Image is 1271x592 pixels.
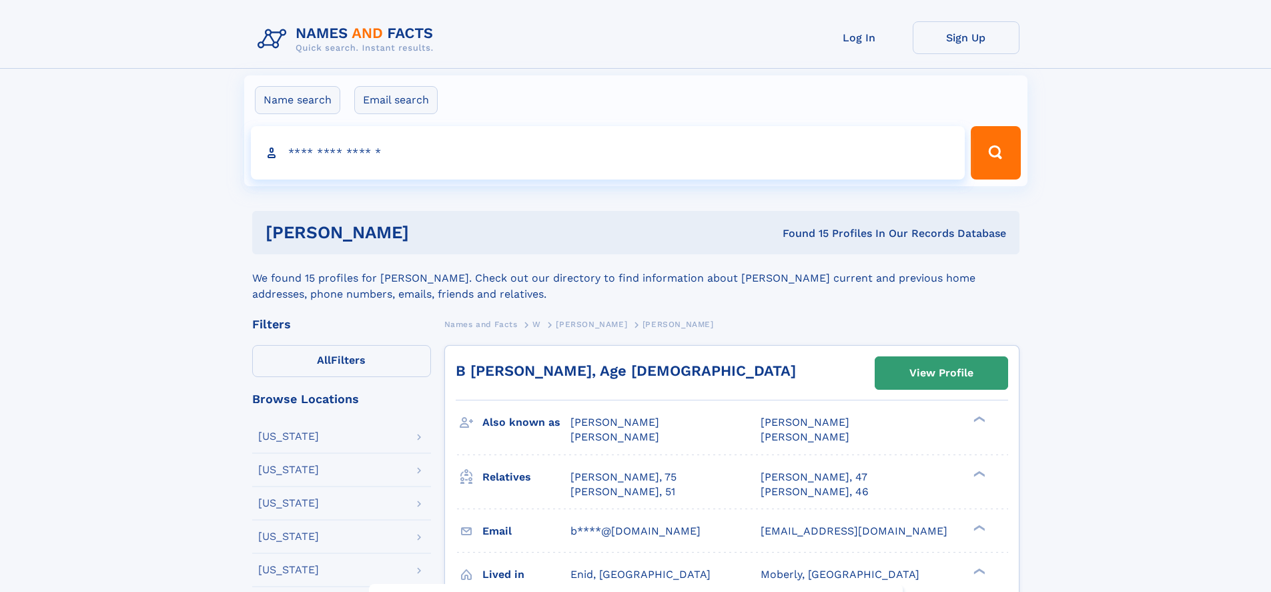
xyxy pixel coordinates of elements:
label: Name search [255,86,340,114]
div: ❯ [970,523,986,532]
span: [PERSON_NAME] [556,320,627,329]
span: [PERSON_NAME] [761,416,849,428]
span: [PERSON_NAME] [570,416,659,428]
label: Filters [252,345,431,377]
a: Log In [806,21,913,54]
div: Filters [252,318,431,330]
a: [PERSON_NAME], 51 [570,485,675,499]
a: Sign Up [913,21,1019,54]
div: [US_STATE] [258,565,319,575]
div: ❯ [970,567,986,575]
a: Names and Facts [444,316,518,332]
a: B [PERSON_NAME], Age [DEMOGRAPHIC_DATA] [456,362,796,379]
div: Browse Locations [252,393,431,405]
h3: Relatives [482,466,570,489]
span: Enid, [GEOGRAPHIC_DATA] [570,568,711,581]
a: [PERSON_NAME] [556,316,627,332]
a: W [532,316,541,332]
span: [PERSON_NAME] [570,430,659,443]
span: [PERSON_NAME] [761,430,849,443]
h3: Email [482,520,570,543]
div: ❯ [970,415,986,424]
h1: [PERSON_NAME] [266,224,596,241]
div: View Profile [909,358,973,388]
div: ❯ [970,469,986,478]
input: search input [251,126,965,180]
div: Found 15 Profiles In Our Records Database [596,226,1006,241]
a: [PERSON_NAME], 46 [761,485,869,499]
span: W [532,320,541,329]
span: [PERSON_NAME] [643,320,714,329]
div: We found 15 profiles for [PERSON_NAME]. Check out our directory to find information about [PERSON... [252,254,1019,302]
h3: Lived in [482,563,570,586]
h3: Also known as [482,411,570,434]
a: [PERSON_NAME], 47 [761,470,867,485]
a: [PERSON_NAME], 75 [570,470,677,485]
a: View Profile [875,357,1007,389]
button: Search Button [971,126,1020,180]
div: [US_STATE] [258,531,319,542]
div: [US_STATE] [258,431,319,442]
img: Logo Names and Facts [252,21,444,57]
span: [EMAIL_ADDRESS][DOMAIN_NAME] [761,525,947,537]
span: All [317,354,331,366]
label: Email search [354,86,438,114]
div: [US_STATE] [258,498,319,509]
span: Moberly, [GEOGRAPHIC_DATA] [761,568,919,581]
div: [US_STATE] [258,465,319,475]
